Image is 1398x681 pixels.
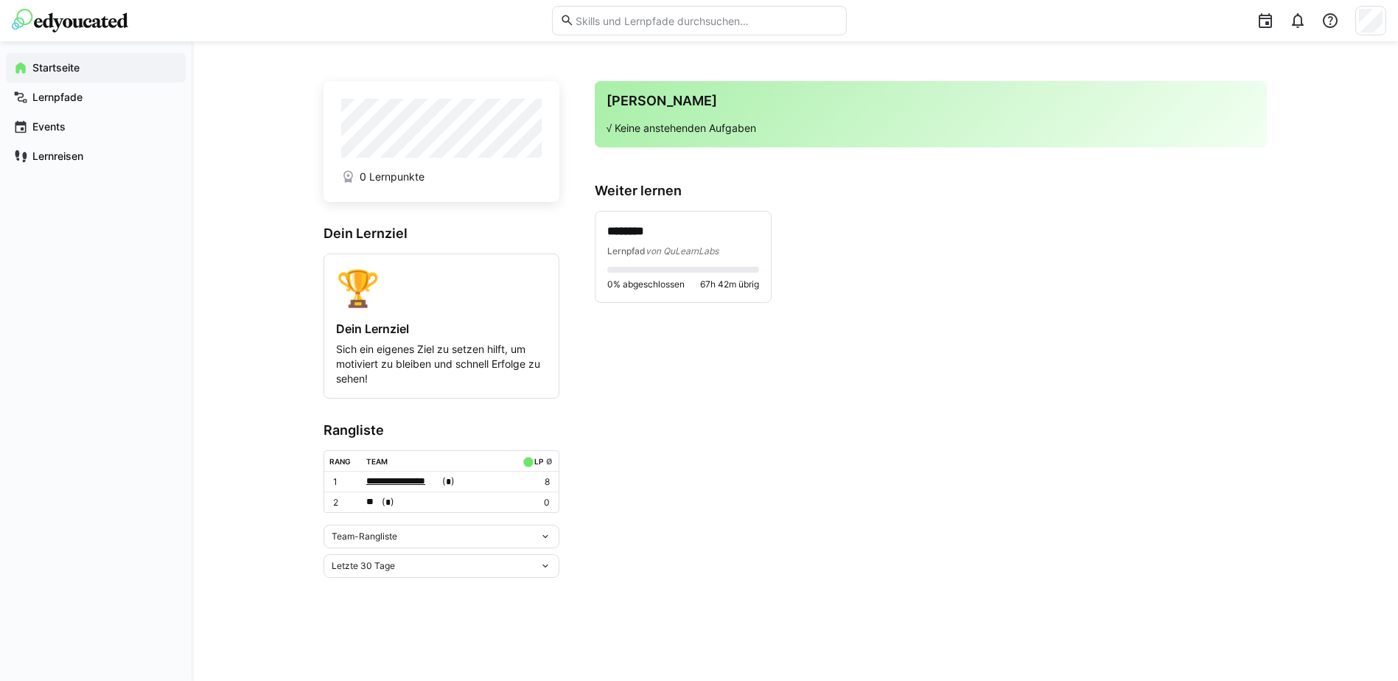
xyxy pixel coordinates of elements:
p: 1 [333,476,355,488]
div: Rang [329,457,351,466]
span: 0% abgeschlossen [607,279,685,290]
span: ( ) [382,495,394,510]
p: 0 [520,497,549,509]
span: ( ) [442,474,455,489]
div: LP [534,457,543,466]
span: Team-Rangliste [332,531,397,542]
h4: Dein Lernziel [336,321,547,336]
span: 67h 42m übrig [700,279,759,290]
span: von QuLearnLabs [646,245,719,256]
h3: Rangliste [324,422,559,439]
span: 0 Lernpunkte [360,170,424,184]
span: Letzte 30 Tage [332,560,395,572]
span: Lernpfad [607,245,646,256]
p: 8 [520,476,549,488]
h3: [PERSON_NAME] [607,93,1255,109]
input: Skills und Lernpfade durchsuchen… [574,14,838,27]
div: Team [366,457,388,466]
p: 2 [333,497,355,509]
p: Sich ein eigenes Ziel zu setzen hilft, um motiviert zu bleiben und schnell Erfolge zu sehen! [336,342,547,386]
a: ø [546,454,553,467]
h3: Dein Lernziel [324,226,559,242]
div: 🏆 [336,266,547,310]
p: √ Keine anstehenden Aufgaben [607,121,1255,136]
h3: Weiter lernen [595,183,1267,199]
